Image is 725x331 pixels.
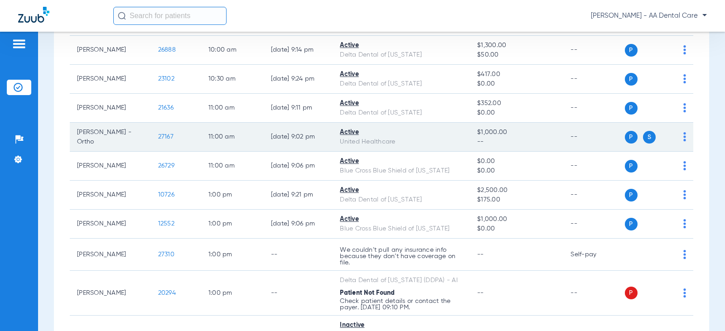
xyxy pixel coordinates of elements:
[340,108,463,118] div: Delta Dental of [US_STATE]
[340,186,463,195] div: Active
[625,131,638,144] span: P
[477,99,556,108] span: $352.00
[563,181,624,210] td: --
[201,210,264,239] td: 1:00 PM
[70,123,151,152] td: [PERSON_NAME] - Ortho
[264,210,333,239] td: [DATE] 9:06 PM
[477,70,556,79] span: $417.00
[340,99,463,108] div: Active
[477,137,556,147] span: --
[477,108,556,118] span: $0.00
[201,181,264,210] td: 1:00 PM
[683,161,686,170] img: group-dot-blue.svg
[340,195,463,205] div: Delta Dental of [US_STATE]
[683,132,686,141] img: group-dot-blue.svg
[477,186,556,195] span: $2,500.00
[70,239,151,271] td: [PERSON_NAME]
[563,271,624,316] td: --
[264,36,333,65] td: [DATE] 9:14 PM
[477,157,556,166] span: $0.00
[113,7,227,25] input: Search for patients
[683,103,686,112] img: group-dot-blue.svg
[264,123,333,152] td: [DATE] 9:02 PM
[477,215,556,224] span: $1,000.00
[340,247,463,266] p: We couldn’t pull any insurance info because they don’t have coverage on file.
[18,7,49,23] img: Zuub Logo
[340,290,395,296] span: Patient Not Found
[683,219,686,228] img: group-dot-blue.svg
[477,251,484,258] span: --
[118,12,126,20] img: Search Icon
[625,44,638,57] span: P
[70,94,151,123] td: [PERSON_NAME]
[477,290,484,296] span: --
[201,94,264,123] td: 11:00 AM
[340,276,463,285] div: Delta Dental of [US_STATE] (DDPA) - AI
[591,11,707,20] span: [PERSON_NAME] - AA Dental Care
[264,152,333,181] td: [DATE] 9:06 PM
[158,105,174,111] span: 21636
[340,224,463,234] div: Blue Cross Blue Shield of [US_STATE]
[477,224,556,234] span: $0.00
[201,36,264,65] td: 10:00 AM
[477,79,556,89] span: $0.00
[70,271,151,316] td: [PERSON_NAME]
[625,160,638,173] span: P
[340,166,463,176] div: Blue Cross Blue Shield of [US_STATE]
[264,239,333,271] td: --
[12,38,26,49] img: hamburger-icon
[340,157,463,166] div: Active
[264,65,333,94] td: [DATE] 9:24 PM
[158,192,174,198] span: 10726
[683,74,686,83] img: group-dot-blue.svg
[158,290,176,296] span: 20294
[340,298,463,311] p: Check patient details or contact the payer. [DATE] 09:10 PM.
[683,288,686,297] img: group-dot-blue.svg
[158,134,174,140] span: 27167
[158,251,174,258] span: 27310
[201,123,264,152] td: 11:00 AM
[683,250,686,259] img: group-dot-blue.svg
[625,189,638,201] span: P
[340,215,463,224] div: Active
[70,36,151,65] td: [PERSON_NAME]
[201,239,264,271] td: 1:00 PM
[563,152,624,181] td: --
[477,41,556,50] span: $1,300.00
[201,152,264,181] td: 11:00 AM
[264,181,333,210] td: [DATE] 9:21 PM
[340,137,463,147] div: United Healthcare
[158,47,176,53] span: 26888
[158,163,174,169] span: 26729
[158,221,174,227] span: 12552
[340,41,463,50] div: Active
[683,45,686,54] img: group-dot-blue.svg
[70,210,151,239] td: [PERSON_NAME]
[477,195,556,205] span: $175.00
[340,50,463,60] div: Delta Dental of [US_STATE]
[643,131,656,144] span: S
[477,50,556,60] span: $50.00
[563,65,624,94] td: --
[477,166,556,176] span: $0.00
[625,102,638,115] span: P
[563,123,624,152] td: --
[201,65,264,94] td: 10:30 AM
[563,94,624,123] td: --
[625,218,638,230] span: P
[70,181,151,210] td: [PERSON_NAME]
[563,239,624,271] td: Self-pay
[340,70,463,79] div: Active
[625,73,638,86] span: P
[563,210,624,239] td: --
[340,79,463,89] div: Delta Dental of [US_STATE]
[340,321,463,330] div: Inactive
[70,65,151,94] td: [PERSON_NAME]
[340,128,463,137] div: Active
[625,287,638,299] span: P
[70,152,151,181] td: [PERSON_NAME]
[264,271,333,316] td: --
[477,128,556,137] span: $1,000.00
[683,190,686,199] img: group-dot-blue.svg
[201,271,264,316] td: 1:00 PM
